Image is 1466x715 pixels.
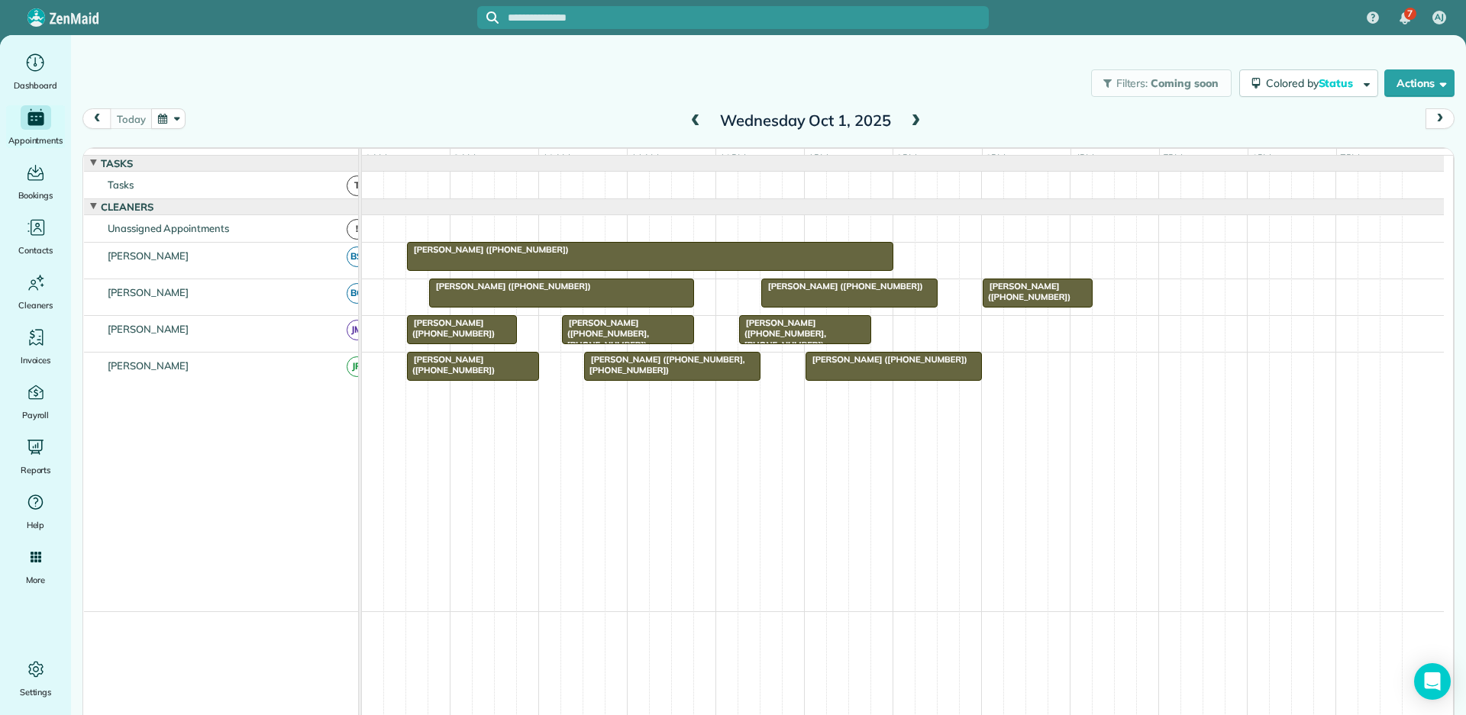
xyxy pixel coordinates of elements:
[539,152,573,164] span: 10am
[347,320,367,340] span: JM
[710,112,901,129] h2: Wednesday Oct 1, 2025
[1116,76,1148,90] span: Filters:
[428,281,592,291] span: [PERSON_NAME] ([PHONE_NUMBER])
[8,133,63,148] span: Appointments
[347,283,367,304] span: BC
[110,108,152,129] button: today
[105,250,192,262] span: [PERSON_NAME]
[1435,11,1444,24] span: AJ
[98,157,136,169] span: Tasks
[18,298,53,313] span: Cleaners
[6,105,65,148] a: Appointments
[1337,152,1364,164] span: 7pm
[805,354,968,365] span: [PERSON_NAME] ([PHONE_NUMBER])
[450,152,479,164] span: 9am
[105,286,192,298] span: [PERSON_NAME]
[893,152,920,164] span: 2pm
[1389,2,1421,35] div: 7 unread notifications
[20,684,52,700] span: Settings
[486,11,499,24] svg: Focus search
[406,317,496,339] span: [PERSON_NAME] ([PHONE_NUMBER])
[477,11,499,24] button: Focus search
[1239,69,1378,97] button: Colored byStatus
[1248,152,1275,164] span: 6pm
[6,325,65,368] a: Invoices
[105,179,137,191] span: Tasks
[1407,8,1413,20] span: 7
[26,572,45,588] span: More
[347,356,367,377] span: JR
[21,462,51,478] span: Reports
[21,353,51,368] span: Invoices
[1426,108,1455,129] button: next
[1414,663,1451,700] div: Open Intercom Messenger
[347,246,367,267] span: BS
[18,188,53,203] span: Bookings
[716,152,749,164] span: 12pm
[98,201,157,213] span: Cleaners
[6,380,65,423] a: Payroll
[18,243,53,258] span: Contacts
[1319,76,1356,90] span: Status
[1151,76,1219,90] span: Coming soon
[6,490,65,533] a: Help
[347,219,367,240] span: !
[760,281,924,291] span: [PERSON_NAME] ([PHONE_NUMBER])
[982,281,1071,302] span: [PERSON_NAME] ([PHONE_NUMBER])
[347,176,367,196] span: T
[561,317,649,350] span: [PERSON_NAME] ([PHONE_NUMBER], [PHONE_NUMBER])
[583,354,745,375] span: [PERSON_NAME] ([PHONE_NUMBER], [PHONE_NUMBER])
[6,657,65,700] a: Settings
[6,50,65,93] a: Dashboard
[983,152,1009,164] span: 3pm
[14,78,57,93] span: Dashboard
[22,407,50,423] span: Payroll
[6,160,65,203] a: Bookings
[6,435,65,478] a: Reports
[805,152,831,164] span: 1pm
[82,108,111,129] button: prev
[1384,69,1455,97] button: Actions
[6,270,65,313] a: Cleaners
[105,323,192,335] span: [PERSON_NAME]
[105,222,232,234] span: Unassigned Appointments
[628,152,662,164] span: 11am
[6,215,65,258] a: Contacts
[1160,152,1187,164] span: 5pm
[1071,152,1098,164] span: 4pm
[406,244,570,255] span: [PERSON_NAME] ([PHONE_NUMBER])
[738,317,826,350] span: [PERSON_NAME] ([PHONE_NUMBER], [PHONE_NUMBER])
[406,354,496,375] span: [PERSON_NAME] ([PHONE_NUMBER])
[362,152,390,164] span: 8am
[1266,76,1358,90] span: Colored by
[27,517,45,533] span: Help
[105,359,192,372] span: [PERSON_NAME]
